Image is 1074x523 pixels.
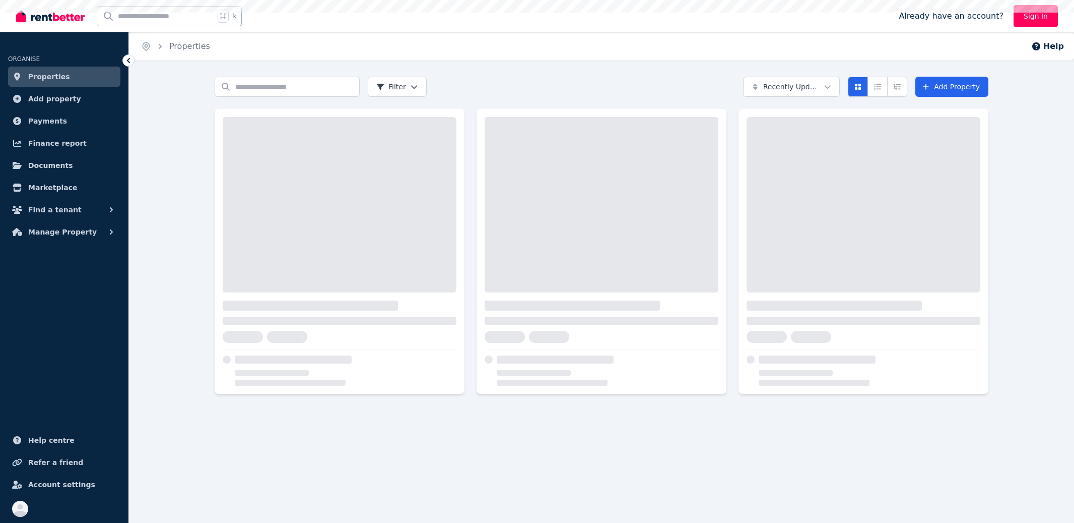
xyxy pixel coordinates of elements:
a: Properties [8,67,120,87]
span: Refer a friend [28,456,83,469]
a: Payments [8,111,120,131]
a: Finance report [8,133,120,153]
span: Marketplace [28,182,77,194]
a: Account settings [8,475,120,495]
button: Manage Property [8,222,120,242]
img: RentBetter [16,9,85,24]
a: Refer a friend [8,452,120,473]
span: ORGANISE [8,55,40,63]
span: Payments [28,115,67,127]
button: Help [1031,40,1064,52]
a: Add property [8,89,120,109]
button: Expanded list view [887,77,907,97]
span: Documents [28,159,73,171]
span: Help centre [28,434,75,446]
button: Find a tenant [8,200,120,220]
span: Filter [376,82,406,92]
a: Add Property [915,77,988,97]
a: Help centre [8,430,120,450]
span: Recently Updated [763,82,820,92]
span: Find a tenant [28,204,82,216]
button: Card view [848,77,868,97]
span: Finance report [28,137,87,149]
button: Compact list view [867,77,888,97]
span: Add property [28,93,81,105]
button: Filter [368,77,427,97]
a: Properties [169,41,210,51]
nav: Breadcrumb [129,32,222,61]
a: Sign In [1014,5,1058,27]
a: Documents [8,155,120,176]
span: Already have an account? [899,10,1003,22]
span: Account settings [28,479,95,491]
span: Properties [28,71,70,83]
div: View options [848,77,907,97]
a: Marketplace [8,178,120,198]
span: Manage Property [28,226,97,238]
button: Recently Updated [743,77,840,97]
span: k [233,12,236,20]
